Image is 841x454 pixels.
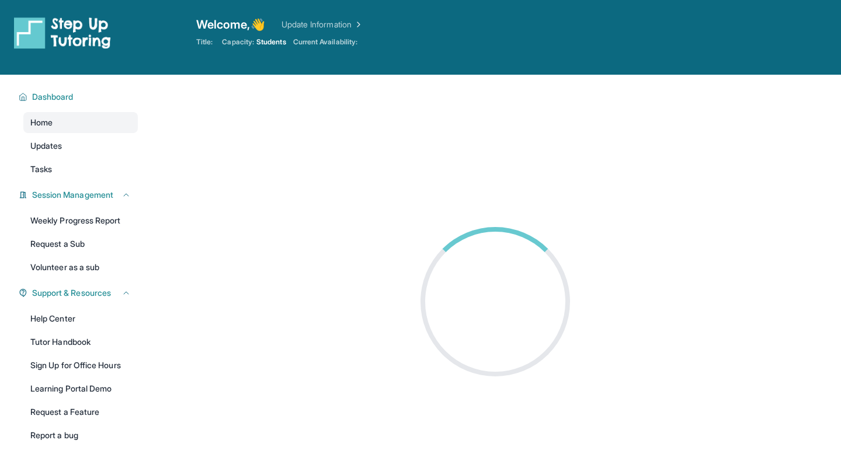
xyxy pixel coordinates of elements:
[293,37,357,47] span: Current Availability:
[196,16,265,33] span: Welcome, 👋
[30,163,52,175] span: Tasks
[256,37,286,47] span: Students
[32,287,111,299] span: Support & Resources
[23,425,138,446] a: Report a bug
[14,16,111,49] img: logo
[27,91,131,103] button: Dashboard
[282,19,363,30] a: Update Information
[23,210,138,231] a: Weekly Progress Report
[23,233,138,254] a: Request a Sub
[27,287,131,299] button: Support & Resources
[30,117,53,128] span: Home
[23,112,138,133] a: Home
[32,91,74,103] span: Dashboard
[23,308,138,329] a: Help Center
[352,19,363,30] img: Chevron Right
[23,159,138,180] a: Tasks
[23,401,138,422] a: Request a Feature
[23,378,138,399] a: Learning Portal Demo
[30,140,62,152] span: Updates
[196,37,213,47] span: Title:
[23,135,138,156] a: Updates
[222,37,254,47] span: Capacity:
[23,257,138,278] a: Volunteer as a sub
[23,331,138,352] a: Tutor Handbook
[23,355,138,376] a: Sign Up for Office Hours
[32,189,113,201] span: Session Management
[27,189,131,201] button: Session Management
